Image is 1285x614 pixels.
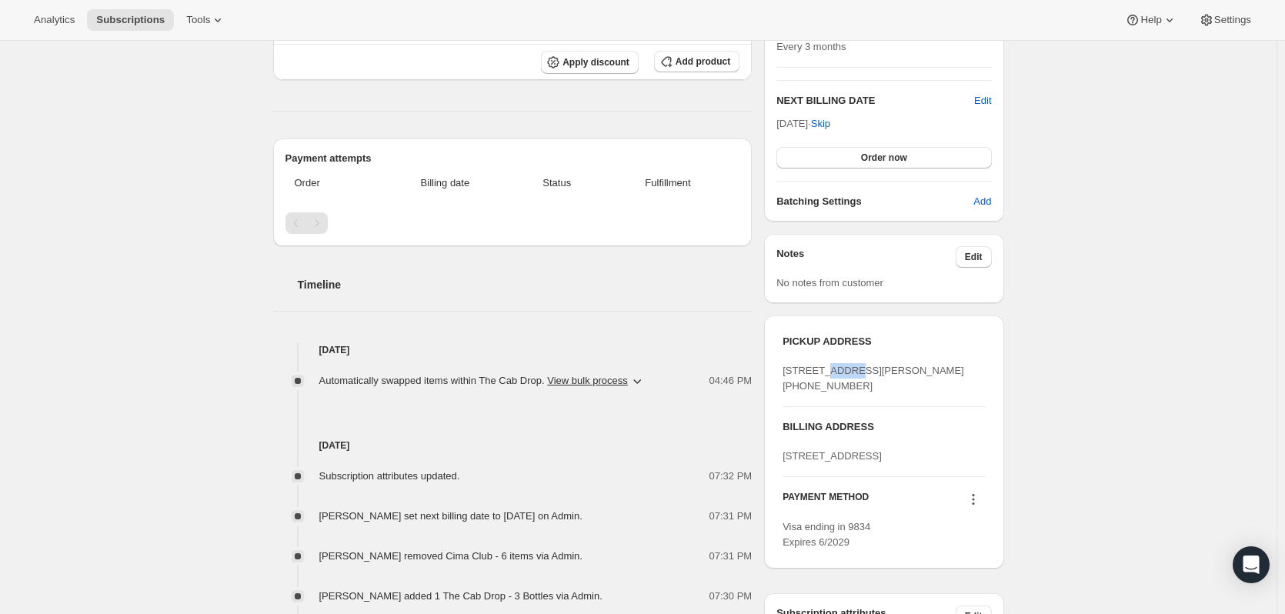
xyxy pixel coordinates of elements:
span: Tools [186,14,210,26]
span: Order now [861,152,907,164]
span: Apply discount [562,56,629,68]
h4: [DATE] [273,438,753,453]
button: Edit [974,93,991,108]
span: Billing date [382,175,509,191]
h2: NEXT BILLING DATE [776,93,974,108]
span: Analytics [34,14,75,26]
span: Add [973,194,991,209]
th: Order [285,166,378,200]
button: Settings [1190,9,1260,31]
span: 04:46 PM [709,373,753,389]
nav: Pagination [285,212,740,234]
button: Help [1116,9,1186,31]
span: [PERSON_NAME] added 1 The Cab Drop - 3 Bottles via Admin. [319,590,602,602]
span: Fulfillment [606,175,730,191]
h2: Timeline [298,277,753,292]
button: Add [964,189,1000,214]
button: Tools [177,9,235,31]
button: Order now [776,147,991,169]
span: [STREET_ADDRESS] [783,450,882,462]
span: Status [518,175,596,191]
h3: BILLING ADDRESS [783,419,985,435]
span: No notes from customer [776,277,883,289]
button: Skip [802,112,839,136]
span: 07:30 PM [709,589,753,604]
button: Subscriptions [87,9,174,31]
span: Automatically swapped items within The Cab Drop . [319,373,628,389]
span: 07:31 PM [709,509,753,524]
h3: Notes [776,246,956,268]
span: 07:32 PM [709,469,753,484]
h6: Batching Settings [776,194,973,209]
button: Automatically swapped items within The Cab Drop. View bulk process [310,369,654,393]
button: View bulk process [547,375,628,386]
button: Analytics [25,9,84,31]
span: Visa ending in 9834 Expires 6/2029 [783,521,870,548]
span: [PERSON_NAME] set next billing date to [DATE] on Admin. [319,510,582,522]
h2: Payment attempts [285,151,740,166]
h4: [DATE] [273,342,753,358]
div: Open Intercom Messenger [1233,546,1270,583]
span: [DATE] · [776,118,830,129]
span: Skip [811,116,830,132]
span: Settings [1214,14,1251,26]
h3: PICKUP ADDRESS [783,334,985,349]
span: Add product [676,55,730,68]
span: Every 3 months [776,41,846,52]
span: Edit [965,251,983,263]
span: 07:31 PM [709,549,753,564]
button: Add product [654,51,739,72]
button: Edit [956,246,992,268]
button: Apply discount [541,51,639,74]
span: [PERSON_NAME] removed Cima Club - 6 items via Admin. [319,550,582,562]
span: Help [1140,14,1161,26]
h3: PAYMENT METHOD [783,491,869,512]
span: Subscriptions [96,14,165,26]
span: Subscription attributes updated. [319,470,460,482]
span: [STREET_ADDRESS][PERSON_NAME] [PHONE_NUMBER] [783,365,964,392]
